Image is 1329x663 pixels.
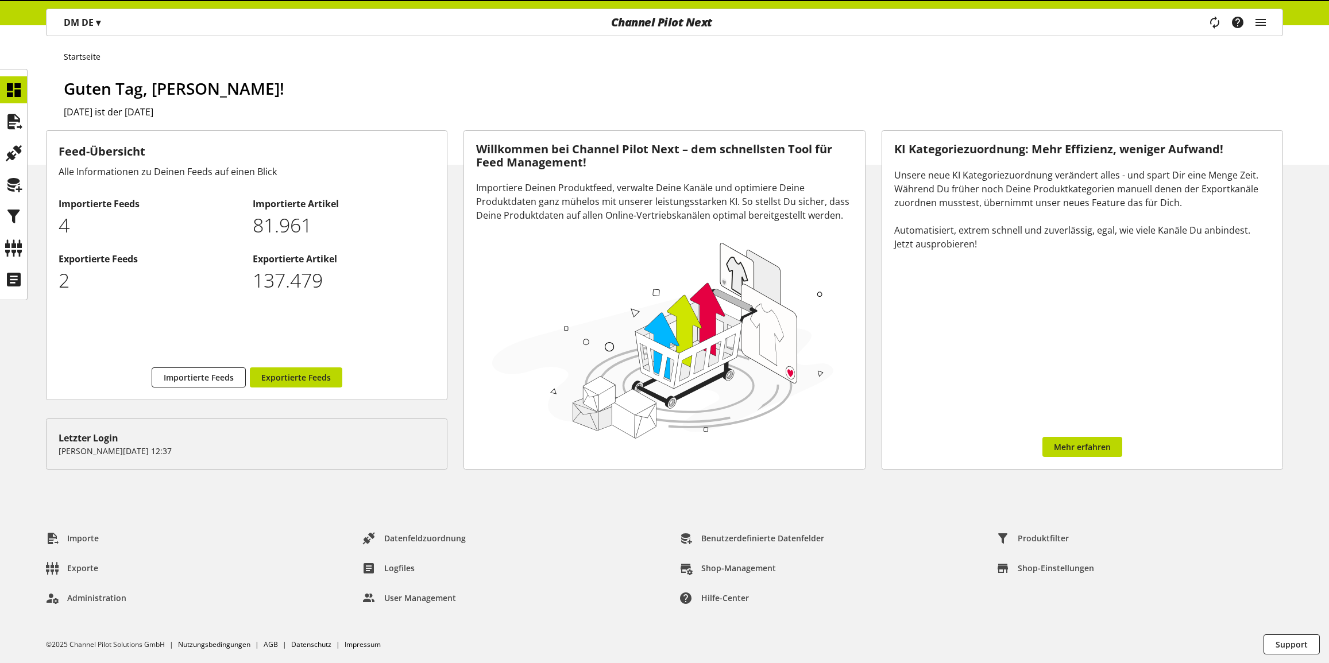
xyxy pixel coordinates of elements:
span: Logfiles [384,562,415,574]
p: 137479 [253,266,435,295]
a: Impressum [345,639,381,649]
span: Support [1276,638,1308,650]
h2: Importierte Feeds [59,197,241,211]
span: Guten Tag, [PERSON_NAME]! [64,77,284,99]
h2: Importierte Artikel [253,197,435,211]
div: Alle Informationen zu Deinen Feeds auf einen Blick [59,165,435,179]
a: Produktfilter [987,528,1078,549]
a: Importe [37,528,108,549]
p: 4 [59,211,241,240]
a: Datenschutz [291,639,331,649]
a: Datenfeldzuordnung [354,528,475,549]
a: Nutzungsbedingungen [178,639,250,649]
span: Hilfe-Center [701,592,749,604]
a: Mehr erfahren [1042,437,1122,457]
div: Importiere Deinen Produktfeed, verwalte Deine Kanäle und optimiere Deine Produktdaten ganz mühelo... [476,181,852,222]
h3: Feed-Übersicht [59,143,435,160]
span: Importe [67,532,99,544]
h3: KI Kategoriezuordnung: Mehr Effizienz, weniger Aufwand! [894,143,1270,156]
a: Logfiles [354,558,424,579]
span: User Management [384,592,456,604]
a: Importierte Feeds [152,367,246,387]
h2: Exportierte Feeds [59,252,241,266]
p: [PERSON_NAME][DATE] 12:37 [59,445,435,457]
h2: [DATE] ist der [DATE] [64,105,1283,119]
span: Produktfilter [1018,532,1069,544]
a: Shop-Management [671,558,785,579]
a: Hilfe-Center [671,588,758,608]
div: Unsere neue KI Kategoriezuordnung verändert alles - und spart Dir eine Menge Zeit. Während Du frü... [894,168,1270,251]
span: Administration [67,592,126,604]
p: DM DE [64,15,101,29]
div: Letzter Login [59,431,435,445]
span: Shop-Einstellungen [1018,562,1094,574]
img: 78e1b9dcff1e8392d83655fcfc870417.svg [488,236,838,443]
a: Shop-Einstellungen [987,558,1103,579]
span: Mehr erfahren [1054,441,1111,453]
a: AGB [264,639,278,649]
a: Exportierte Feeds [250,367,342,387]
span: Importierte Feeds [164,371,234,383]
h2: Exportierte Artikel [253,252,435,266]
nav: main navigation [46,9,1283,36]
span: Datenfeldzuordnung [384,532,466,544]
span: Shop-Management [701,562,776,574]
button: Support [1264,634,1320,654]
span: Exportierte Feeds [261,371,331,383]
a: Exporte [37,558,107,579]
p: 81961 [253,211,435,240]
span: Exporte [67,562,98,574]
a: Benutzerdefinierte Datenfelder [671,528,833,549]
span: Benutzerdefinierte Datenfelder [701,532,824,544]
li: ©2025 Channel Pilot Solutions GmbH [46,639,178,650]
span: ▾ [96,16,101,29]
h3: Willkommen bei Channel Pilot Next – dem schnellsten Tool für Feed Management! [476,143,852,169]
p: 2 [59,266,241,295]
a: User Management [354,588,465,608]
a: Administration [37,588,136,608]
